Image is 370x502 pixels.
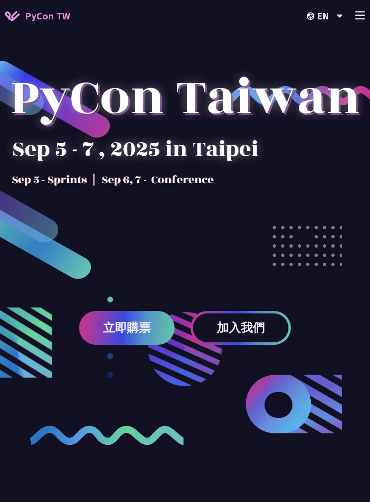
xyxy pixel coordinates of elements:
font: 加入我們 [217,320,265,335]
a: 立即購票 [79,311,175,345]
img: PyCon TW 2025 首頁圖標 [5,11,20,21]
a: 加入我們 [190,311,291,345]
img: curly-2.e802c9f.png [30,425,184,445]
img: 區域設定圖標 [307,12,317,20]
font: EN [317,9,329,22]
font: PyCon TW [25,9,70,22]
a: PyCon TW [5,3,70,28]
font: 立即購票 [103,320,151,335]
